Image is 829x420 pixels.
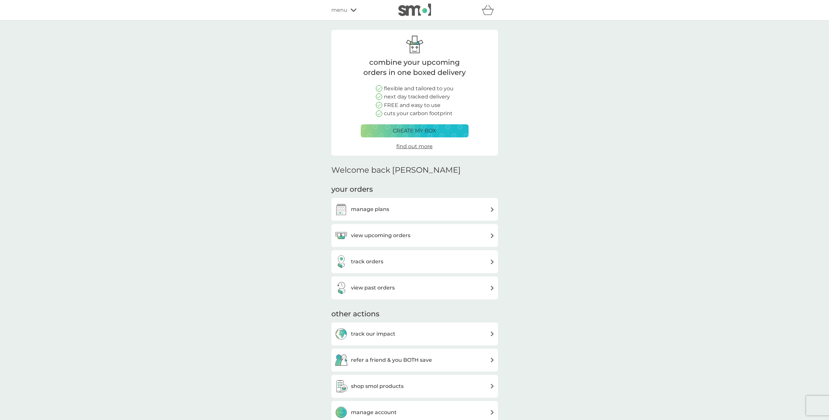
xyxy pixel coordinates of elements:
[490,286,495,290] img: arrow right
[351,408,397,417] h3: manage account
[351,356,432,364] h3: refer a friend & you BOTH save
[384,109,453,118] p: cuts your carbon footprint
[396,143,433,149] span: find out more
[351,382,404,391] h3: shop smol products
[384,84,454,93] p: flexible and tailored to you
[331,309,379,319] h3: other actions
[384,93,450,101] p: next day tracked delivery
[482,4,498,17] div: basket
[490,358,495,362] img: arrow right
[490,233,495,238] img: arrow right
[361,58,469,78] p: combine your upcoming orders in one boxed delivery
[351,231,410,240] h3: view upcoming orders
[351,330,395,338] h3: track our impact
[490,207,495,212] img: arrow right
[331,184,373,195] h3: your orders
[351,205,389,214] h3: manage plans
[331,6,347,14] span: menu
[398,4,431,16] img: smol
[331,166,461,175] h2: Welcome back [PERSON_NAME]
[351,257,383,266] h3: track orders
[490,331,495,336] img: arrow right
[490,384,495,389] img: arrow right
[361,124,469,137] button: create my box
[351,284,395,292] h3: view past orders
[490,259,495,264] img: arrow right
[490,410,495,415] img: arrow right
[384,101,440,110] p: FREE and easy to use
[396,142,433,151] a: find out more
[393,127,436,135] p: create my box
